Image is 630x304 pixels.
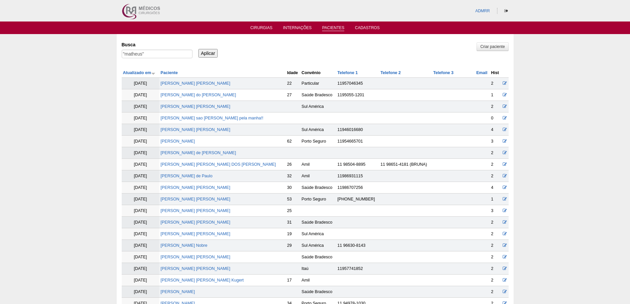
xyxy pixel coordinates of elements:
td: Saúde Bradesco [300,182,336,194]
a: [PERSON_NAME] [PERSON_NAME] [161,232,231,236]
td: Amil [300,170,336,182]
td: Porto Seguro [300,136,336,147]
td: 11986931115 [336,170,379,182]
td: [DATE] [122,275,159,286]
td: 2 [490,251,501,263]
i: Sair [504,9,508,13]
td: 31 [286,217,300,228]
a: [PERSON_NAME] [PERSON_NAME] [161,104,231,109]
td: [DATE] [122,112,159,124]
td: 2 [490,286,501,298]
td: [DATE] [122,136,159,147]
a: [PERSON_NAME] [PERSON_NAME] [161,127,231,132]
td: [DATE] [122,263,159,275]
td: [DATE] [122,170,159,182]
td: [DATE] [122,217,159,228]
td: [DATE] [122,194,159,205]
a: [PERSON_NAME] [PERSON_NAME] [161,208,231,213]
td: 0 [490,112,501,124]
td: [DATE] [122,286,159,298]
td: 1195055-1201 [336,89,379,101]
td: 62 [286,136,300,147]
td: 29 [286,240,300,251]
td: [DATE] [122,101,159,112]
a: Telefone 2 [381,70,401,75]
td: [DATE] [122,182,159,194]
td: 11954665701 [336,136,379,147]
td: Sul América [300,124,336,136]
td: 11946016680 [336,124,379,136]
td: 1 [490,194,501,205]
a: [PERSON_NAME] [PERSON_NAME] [161,255,231,259]
a: Paciente [161,70,178,75]
input: Digite os termos que você deseja procurar. [122,50,192,58]
td: Sul América [300,228,336,240]
td: Porto Seguro [300,194,336,205]
th: Idade [286,68,300,78]
td: Saúde Bradesco [300,251,336,263]
td: 1 [490,89,501,101]
a: Internações [283,25,312,32]
td: [DATE] [122,147,159,159]
th: Hist [490,68,501,78]
td: Sul América [300,240,336,251]
td: Saúde Bradesco [300,286,336,298]
td: 2 [490,240,501,251]
td: 2 [490,263,501,275]
a: [PERSON_NAME] [161,139,195,144]
a: Cadastros [355,25,380,32]
td: [DATE] [122,205,159,217]
td: 27 [286,89,300,101]
label: Busca [122,41,192,48]
a: [PERSON_NAME] [PERSON_NAME] [161,185,231,190]
td: [DATE] [122,240,159,251]
a: Telefone 3 [433,70,453,75]
a: [PERSON_NAME] do [PERSON_NAME] [161,93,236,97]
td: [DATE] [122,78,159,89]
td: 25 [286,205,300,217]
td: Particular [300,78,336,89]
td: 3 [490,136,501,147]
td: 4 [490,124,501,136]
td: [DATE] [122,124,159,136]
td: 4 [490,182,501,194]
td: Saúde Bradesco [300,89,336,101]
input: Aplicar [198,49,218,58]
td: Itaú [300,263,336,275]
a: Criar paciente [477,42,508,51]
a: [PERSON_NAME] [PERSON_NAME] DOS [PERSON_NAME] [161,162,276,167]
td: 2 [490,275,501,286]
a: Cirurgias [250,25,273,32]
a: [PERSON_NAME] de Paulo [161,174,213,178]
td: 11957741852 [336,263,379,275]
td: 2 [490,228,501,240]
a: ADMRR [475,9,490,13]
td: Amil [300,275,336,286]
td: 3 [490,205,501,217]
td: Saúde Bradesco [300,217,336,228]
td: 30 [286,182,300,194]
a: [PERSON_NAME] sao [PERSON_NAME] pela manha!! [161,116,264,120]
td: 11986707256 [336,182,379,194]
td: 2 [490,101,501,112]
td: [DATE] [122,228,159,240]
td: Sul América [300,101,336,112]
a: [PERSON_NAME] Nobre [161,243,207,248]
a: [PERSON_NAME] [161,289,195,294]
td: 26 [286,159,300,170]
td: 11 98504-8895 [336,159,379,170]
td: 53 [286,194,300,205]
a: Atualizado em [123,70,155,75]
a: Telefone 1 [337,70,357,75]
td: Amil [300,159,336,170]
a: Email [476,70,487,75]
td: 2 [490,170,501,182]
td: 11 98651-4181 (BRUNA) [379,159,432,170]
a: [PERSON_NAME] de [PERSON_NAME] [161,151,236,155]
td: 2 [490,217,501,228]
a: [PERSON_NAME] [PERSON_NAME] [161,266,231,271]
td: [DATE] [122,251,159,263]
th: Convênio [300,68,336,78]
td: [DATE] [122,89,159,101]
a: Pacientes [322,25,344,31]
